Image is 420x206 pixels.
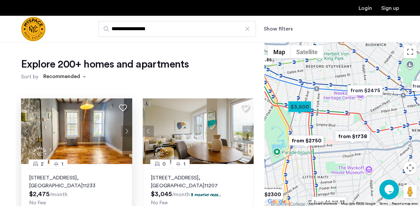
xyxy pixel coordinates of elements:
button: Show or hide filters [264,25,293,33]
div: from $2300 [245,187,286,202]
button: Show street map [268,45,291,58]
button: Previous apartment [143,126,154,137]
button: Show satellite imagery [291,45,323,58]
span: 1 [61,160,63,168]
div: from $1738 [332,129,373,144]
p: 3 months free... [191,192,221,197]
a: Login [359,6,372,11]
button: Next apartment [121,126,132,137]
a: Open this area in Google Maps (opens a new window) [266,197,288,206]
p: [STREET_ADDRESS] 11207 [151,174,246,190]
label: Sort by [21,73,38,81]
input: Apartment Search [98,21,256,37]
span: $3,045 [151,191,172,197]
button: Keyboard shortcuts [309,201,337,206]
button: Map camera controls [404,161,417,175]
h1: Explore 200+ homes and apartments [21,58,189,71]
img: logo [21,17,46,41]
img: 1997_638519001096654587.png [143,98,254,164]
sub: /month [50,192,68,197]
button: Next apartment [242,126,254,137]
div: Recommended [42,72,80,82]
a: Cazamio Logo [21,17,46,41]
span: No Fee [29,200,46,205]
button: Drag Pegman onto the map to open Street View [404,185,417,198]
ng-select: sort-apartment [40,71,89,83]
span: Map data ©2025 Google [341,202,375,205]
span: 1 [183,160,185,168]
div: from $2750 [286,133,326,148]
button: Previous apartment [21,126,32,137]
div: from $2475 [345,83,385,98]
p: [STREET_ADDRESS] 11233 [29,174,124,190]
iframe: chat widget [379,180,400,199]
sub: /month [172,192,190,197]
img: 1997_638660674255158365.jpeg [21,98,132,164]
span: $2,475 [29,191,50,197]
span: No Fee [151,200,168,205]
button: Toggle fullscreen view [404,45,417,58]
span: 0 [162,160,166,168]
span: 2 [41,160,44,168]
a: Registration [381,6,399,11]
a: Report a map error [392,201,418,206]
img: Google [266,197,288,206]
div: $3,500 [286,99,314,114]
a: Terms [379,201,388,206]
